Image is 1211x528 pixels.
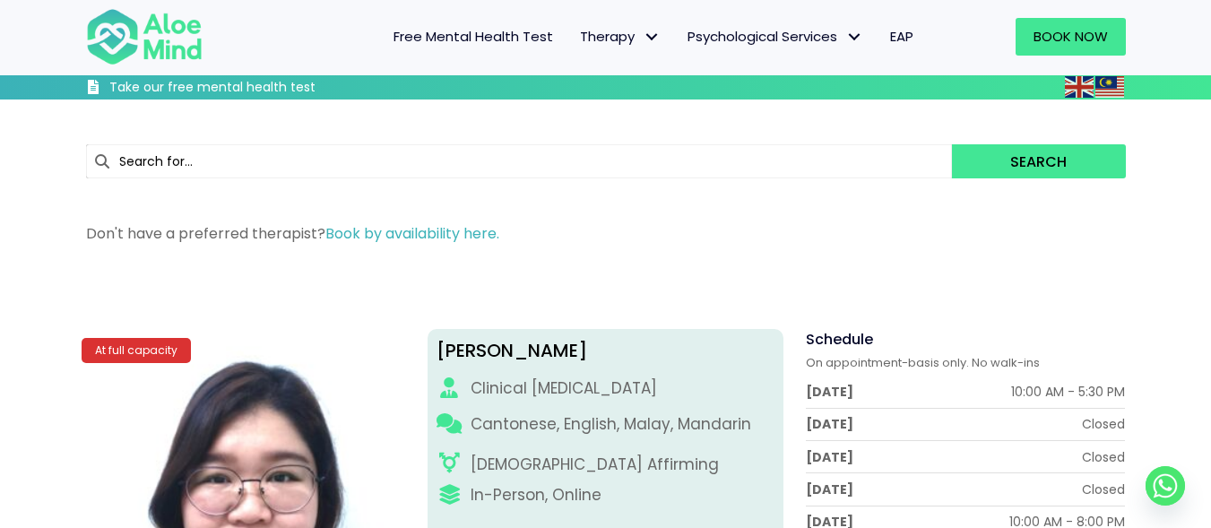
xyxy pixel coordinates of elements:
a: Book Now [1016,18,1126,56]
div: At full capacity [82,338,191,362]
img: en [1065,76,1094,98]
p: Cantonese, English, Malay, Mandarin [471,413,751,436]
a: Free Mental Health Test [380,18,567,56]
a: Psychological ServicesPsychological Services: submenu [674,18,877,56]
div: [DATE] [806,415,853,433]
span: Schedule [806,329,873,350]
span: Therapy [580,27,661,46]
div: [DEMOGRAPHIC_DATA] Affirming [471,454,719,476]
div: Closed [1082,448,1125,466]
p: Don't have a preferred therapist? [86,223,1126,244]
img: Aloe mind Logo [86,7,203,66]
a: TherapyTherapy: submenu [567,18,674,56]
div: [PERSON_NAME] [437,338,774,364]
img: ms [1095,76,1124,98]
div: [DATE] [806,448,853,466]
h3: Take our free mental health test [109,79,411,97]
div: Closed [1082,415,1125,433]
span: Psychological Services [688,27,863,46]
div: 10:00 AM - 5:30 PM [1011,383,1125,401]
a: English [1065,76,1095,97]
span: EAP [890,27,913,46]
span: Free Mental Health Test [394,27,553,46]
a: Malay [1095,76,1126,97]
button: Search [952,144,1125,178]
span: On appointment-basis only. No walk-ins [806,354,1040,371]
div: [DATE] [806,383,853,401]
a: Whatsapp [1146,466,1185,506]
a: EAP [877,18,927,56]
a: Take our free mental health test [86,79,411,100]
span: Therapy: submenu [639,24,665,50]
span: Psychological Services: submenu [842,24,868,50]
div: Clinical [MEDICAL_DATA] [471,377,657,400]
span: Book Now [1034,27,1108,46]
div: In-Person, Online [471,484,601,506]
a: Book by availability here. [325,223,499,244]
div: Closed [1082,480,1125,498]
div: [DATE] [806,480,853,498]
nav: Menu [226,18,927,56]
input: Search for... [86,144,953,178]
